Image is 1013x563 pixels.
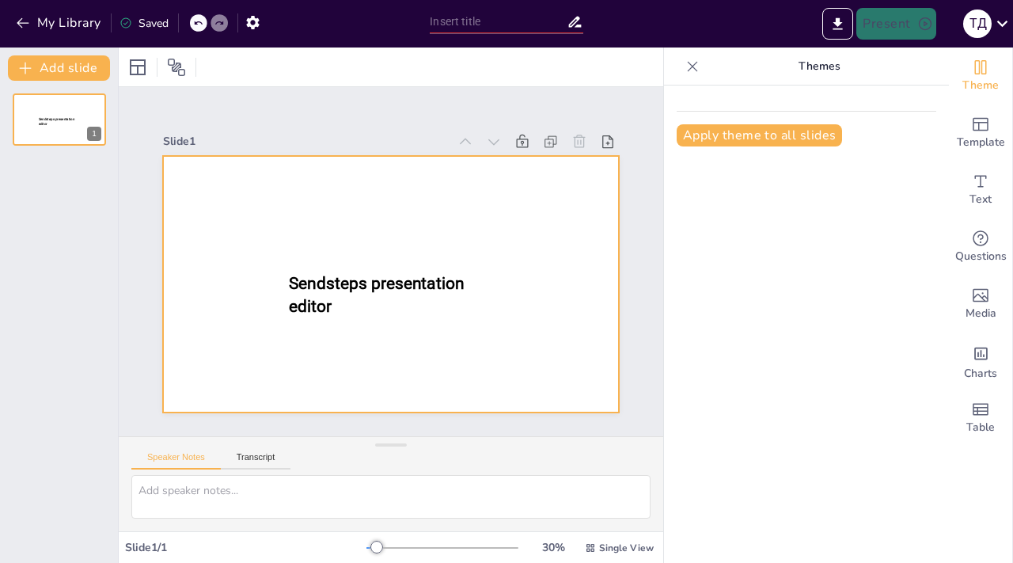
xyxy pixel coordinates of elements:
[8,55,110,81] button: Add slide
[949,333,1012,390] div: Add charts and graphs
[131,452,221,470] button: Speaker Notes
[949,276,1012,333] div: Add images, graphics, shapes or video
[949,162,1012,219] div: Add text boxes
[957,134,1005,151] span: Template
[677,124,842,146] button: Apply theme to all slides
[39,117,74,126] span: Sendsteps presentation editor
[13,93,106,146] div: 1
[963,8,992,40] button: Т Д
[949,390,1012,447] div: Add a table
[949,105,1012,162] div: Add ready made slides
[125,540,366,555] div: Slide 1 / 1
[221,452,291,470] button: Transcript
[430,10,566,33] input: Insert title
[966,419,995,436] span: Table
[966,305,996,322] span: Media
[163,134,448,149] div: Slide 1
[120,16,169,31] div: Saved
[125,55,150,80] div: Layout
[87,127,101,141] div: 1
[949,48,1012,105] div: Change the overall theme
[969,191,992,208] span: Text
[534,540,572,555] div: 30 %
[822,8,853,40] button: Export to PowerPoint
[167,58,186,77] span: Position
[963,10,992,38] div: Т Д
[12,10,108,36] button: My Library
[856,8,935,40] button: Present
[705,48,933,86] p: Themes
[964,365,997,382] span: Charts
[962,77,999,94] span: Theme
[955,248,1007,265] span: Questions
[599,542,654,554] span: Single View
[289,273,464,316] span: Sendsteps presentation editor
[949,219,1012,276] div: Get real-time input from your audience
